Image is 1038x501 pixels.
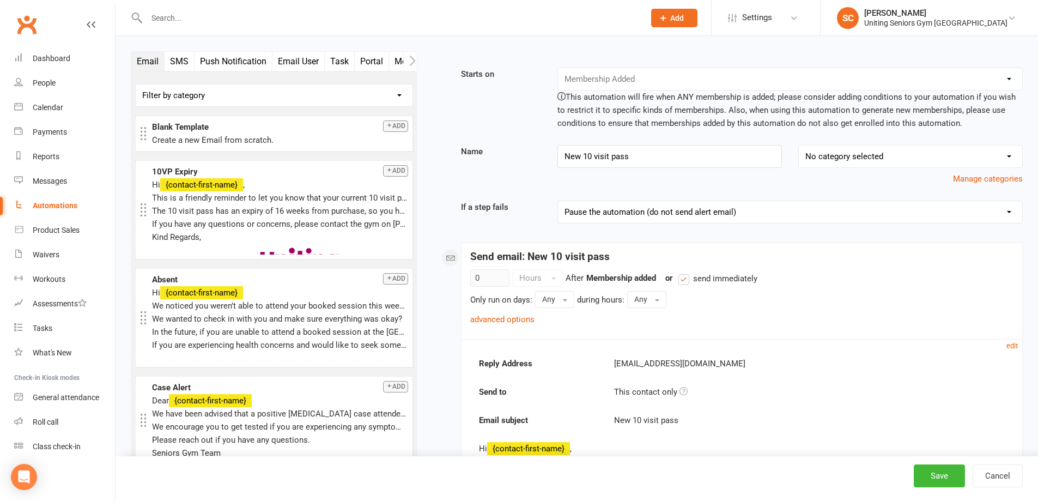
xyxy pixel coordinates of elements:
strong: Send to [471,385,606,399]
div: New 10 visit pass [614,414,1004,427]
div: This automation will fire when ANY membership is added; please consider adding conditions to your... [557,90,1023,130]
a: General attendance kiosk mode [14,385,115,410]
a: Product Sales [14,218,115,243]
div: Tasks [33,324,52,333]
a: Automations [14,194,115,218]
div: Class check-in [33,442,81,451]
a: advanced options [470,315,535,324]
div: during hours: [577,293,624,306]
input: Search... [143,10,637,26]
div: Absent [152,273,408,286]
a: Clubworx [13,11,40,38]
a: Class kiosk mode [14,434,115,459]
p: If you are experiencing health concerns and would like to seek some advice before returning, plea... [152,339,408,352]
strong: Membership added [586,273,656,283]
div: Workouts [33,275,65,283]
p: Dear [152,394,408,407]
p: Hi , [152,178,408,191]
button: SMS [165,52,195,71]
div: [EMAIL_ADDRESS][DOMAIN_NAME] [606,357,1012,370]
p: Hi [152,286,408,299]
div: Case Alert [152,381,408,394]
a: Roll call [14,410,115,434]
a: What's New [14,341,115,365]
p: We encourage you to get tested if you are experiencing any symptoms and to please advise staff if... [152,420,408,433]
button: Add [383,273,408,285]
div: [PERSON_NAME] [864,8,1007,18]
button: Add [383,381,408,393]
p: We wanted to check in with you and make sure everything was okay? [152,312,408,325]
div: SC [837,7,859,29]
button: Push Notification [195,52,272,71]
label: If a step fails [453,201,549,214]
button: Cancel [973,464,1023,487]
span: Settings [742,5,772,30]
button: Task [325,52,355,71]
button: Save [914,464,965,487]
div: Only run on days: [470,293,532,306]
p: If you have any questions or concerns, please contact the gym on [PHONE_NUMBER]. [152,218,408,231]
div: Roll call [33,418,58,426]
a: Payments [14,120,115,144]
div: What's New [33,348,72,357]
div: Uniting Seniors Gym [GEOGRAPHIC_DATA] [864,18,1007,28]
button: Any [627,291,666,307]
p: Seniors Gym Team [152,446,408,460]
p: Kind Regards, [152,231,408,244]
button: Add [651,9,697,27]
button: Email User [272,52,325,71]
p: We noticed you weren’t able to attend your booked session this week at [GEOGRAPHIC_DATA]. [152,299,408,312]
a: Dashboard [14,46,115,71]
strong: Send email: New 10 visit pass [470,250,610,263]
a: Tasks [14,316,115,341]
span: After [566,273,584,283]
div: People [33,79,56,87]
div: Messages [33,177,67,185]
div: Payments [33,128,67,136]
div: Dashboard [33,54,70,63]
p: This is a friendly reminder to let you know that your current 10 visit pass is due to expire soon. [152,191,408,204]
button: Email [131,52,165,71]
a: Calendar [14,95,115,120]
button: Add [383,120,408,132]
a: People [14,71,115,95]
a: Waivers [14,243,115,267]
div: Blank Template [152,120,408,134]
p: In the future, if you are unable to attend a booked session at the [GEOGRAPHIC_DATA], we ask that... [152,325,408,339]
small: edit [1006,342,1018,350]
div: Reports [33,152,59,161]
a: Messages [14,169,115,194]
a: Workouts [14,267,115,292]
p: Please reach out if you have any questions. [152,433,408,446]
span: Add [670,14,684,22]
div: Calendar [33,103,63,112]
div: General attendance [33,393,99,402]
div: 10VP Expiry [152,165,408,178]
div: Assessments [33,299,87,308]
button: Add [383,165,408,177]
span: send immediately [693,272,757,283]
p: We have been advised that a positive [MEDICAL_DATA] case attended the gym on We are contacting yo... [152,407,408,420]
button: Any [535,291,574,307]
p: The 10 visit pass has an expiry of 16 weeks from purchase, so you have until to use your remainin... [152,204,408,218]
a: Reports [14,144,115,169]
p: Hi , [479,442,1005,455]
div: Product Sales [33,226,80,234]
button: Membership [389,52,448,71]
div: Waivers [33,250,59,259]
strong: Reply Address [471,357,606,370]
label: Name [453,145,549,158]
button: Portal [355,52,389,71]
p: 02 9369 4795 [152,244,408,294]
button: Manage categories [953,172,1023,185]
strong: Email subject [471,414,606,427]
div: This contact only [606,385,1012,399]
a: Assessments [14,292,115,316]
div: or [659,271,757,285]
div: Open Intercom Messenger [11,464,37,490]
div: Create a new Email from scratch. [152,134,408,147]
div: Automations [33,201,77,210]
label: Starts on [453,68,549,81]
